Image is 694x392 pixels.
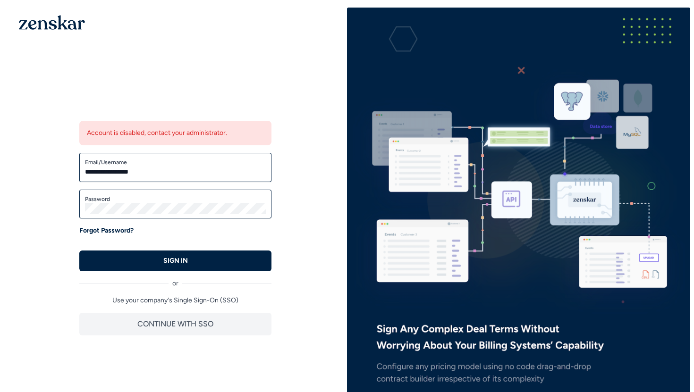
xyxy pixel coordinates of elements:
[79,121,271,145] div: Account is disabled, contact your administrator.
[79,271,271,288] div: or
[163,256,188,266] p: SIGN IN
[85,158,266,166] label: Email/Username
[85,195,266,203] label: Password
[79,250,271,271] button: SIGN IN
[19,15,85,30] img: 1OGAJ2xQqyY4LXKgY66KYq0eOWRCkrZdAb3gUhuVAqdWPZE9SRJmCz+oDMSn4zDLXe31Ii730ItAGKgCKgCCgCikA4Av8PJUP...
[79,296,271,305] p: Use your company's Single Sign-On (SSO)
[79,313,271,335] button: CONTINUE WITH SSO
[79,226,134,235] a: Forgot Password?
